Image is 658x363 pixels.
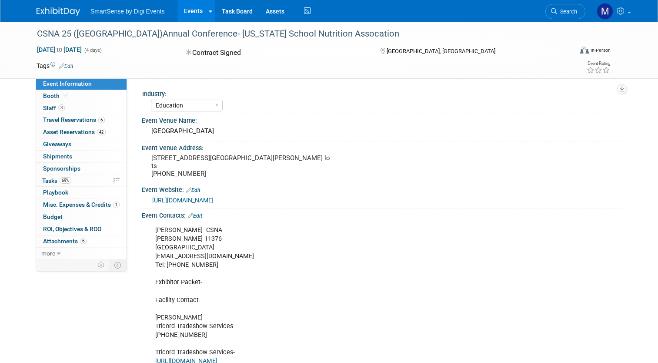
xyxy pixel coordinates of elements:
span: Budget [43,213,63,220]
a: Asset Reservations42 [36,126,127,138]
span: Tasks [42,177,71,184]
a: Tasks69% [36,175,127,187]
a: Playbook [36,187,127,198]
a: ROI, Objectives & ROO [36,223,127,235]
span: Search [557,8,577,15]
div: Event Venue Name: [142,114,621,125]
a: Budget [36,211,127,223]
a: Edit [186,187,200,193]
a: Edit [188,213,202,219]
span: ROI, Objectives & ROO [43,225,101,232]
span: Sponsorships [43,165,80,172]
img: Format-Inperson.png [580,47,589,54]
img: McKinzie Kistler [597,3,613,20]
span: 6 [98,117,105,123]
a: Edit [59,63,73,69]
span: more [41,250,55,257]
span: Event Information [43,80,92,87]
span: 3 [58,104,65,111]
div: In-Person [590,47,611,54]
span: 1 [113,202,120,208]
span: Asset Reservations [43,128,106,135]
img: ExhibitDay [37,7,80,16]
span: SmartSense by Digi Events [90,8,164,15]
a: more [36,248,127,259]
span: 69% [60,177,71,184]
div: [GEOGRAPHIC_DATA] [148,124,615,138]
span: (4 days) [84,47,102,53]
span: [GEOGRAPHIC_DATA], [GEOGRAPHIC_DATA] [387,48,495,54]
i: Booth reservation complete [63,93,68,98]
span: [DATE] [DATE] [37,46,82,54]
a: Travel Reservations6 [36,114,127,126]
span: 42 [97,129,106,135]
a: Attachments6 [36,235,127,247]
a: Misc. Expenses & Credits1 [36,199,127,211]
div: Event Contacts: [142,209,621,220]
div: Event Venue Address: [142,141,621,152]
a: Booth [36,90,127,102]
span: Giveaways [43,141,71,148]
a: Event Information [36,78,127,90]
td: Toggle Event Tabs [109,259,127,271]
span: Misc. Expenses & Credits [43,201,120,208]
a: Giveaways [36,138,127,150]
span: Playbook [43,189,68,196]
a: Shipments [36,151,127,162]
div: CSNA 25 ([GEOGRAPHIC_DATA])Annual Conference- [US_STATE] School Nutrition Assocation [34,26,562,42]
span: Shipments [43,153,72,160]
a: Search [545,4,585,19]
span: Travel Reservations [43,116,105,123]
div: Event Rating [587,61,610,66]
td: Personalize Event Tab Strip [94,259,109,271]
a: Staff3 [36,102,127,114]
div: Event Format [526,45,611,58]
a: [URL][DOMAIN_NAME] [152,197,214,204]
div: Event Website: [142,183,621,195]
td: Tags [37,61,73,70]
pre: [STREET_ADDRESS][GEOGRAPHIC_DATA][PERSON_NAME] lots [PHONE_NUMBER] [151,154,332,178]
span: Staff [43,104,65,111]
span: Booth [43,92,70,99]
a: Sponsorships [36,163,127,175]
div: Contract Signed [184,45,366,60]
span: 6 [80,238,87,244]
span: to [55,46,63,53]
span: Attachments [43,238,87,245]
div: Industry: [142,87,618,98]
